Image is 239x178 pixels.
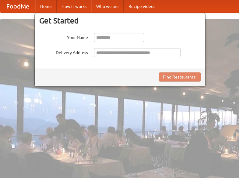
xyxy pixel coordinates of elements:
[39,16,201,25] h3: Get Started
[91,0,124,12] a: Who we are
[124,0,160,12] a: Recipe videos
[39,33,88,40] label: Your Name
[35,0,57,12] a: Home
[57,0,91,12] a: How it works
[0,0,35,12] a: FoodMe
[39,48,88,56] label: Delivery Address
[159,72,201,82] button: Find Restaurants!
